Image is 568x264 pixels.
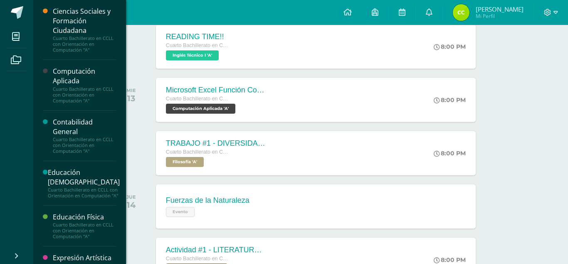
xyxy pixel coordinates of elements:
[53,86,116,104] div: Cuarto Bachillerato en CCLL con Orientación en Computación "A"
[53,253,116,263] div: Expresión Artística
[166,32,228,41] div: READING TIME!!
[53,117,116,137] div: Contabilidad General
[166,196,249,205] div: Fuerzas de la Naturaleza
[166,256,228,262] span: Cuarto Bachillerato en CCLL con Orientación en Computación
[48,187,120,199] div: Cuarto Bachillerato en CCLL con Orientación en Computación "A"
[166,96,228,102] span: Cuarto Bachillerato en CCLL con Orientación en Computación
[53,67,116,86] div: Computación Aplicada
[53,67,116,103] a: Computación AplicadaCuarto Bachillerato en CCLL con Orientación en Computación "A"
[48,168,120,199] a: Educación [DEMOGRAPHIC_DATA]Cuarto Bachillerato en CCLL con Orientación en Computación "A"
[53,137,116,154] div: Cuarto Bachillerato en CCLL con Orientación en Computación "A"
[434,43,466,50] div: 8:00 PM
[166,104,235,114] span: Computación Aplicada 'A'
[166,207,195,217] span: Evento
[453,4,469,21] img: 72e6737e3b6229c48af0c29fd7a6a595.png
[53,117,116,154] a: Contabilidad GeneralCuarto Bachillerato en CCLL con Orientación en Computación "A"
[53,7,116,53] a: Ciencias Sociales y Formación CiudadanaCuarto Bachillerato en CCLL con Orientación en Computación...
[166,50,219,60] span: Inglés Técnico I 'A'
[126,93,136,103] div: 13
[126,200,136,210] div: 14
[434,96,466,104] div: 8:00 PM
[166,86,266,95] div: Microsoft Excel Función Contar
[126,194,136,200] div: JUE
[166,149,228,155] span: Cuarto Bachillerato en CCLL con Orientación en Computación
[166,246,266,254] div: Actividad #1 - LITERATURA DEL NEOCLASICISMO
[476,12,524,20] span: Mi Perfil
[166,139,266,148] div: TRABAJO #1 - DIVERSIDAD CULTURAL
[166,42,228,48] span: Cuarto Bachillerato en CCLL con Orientación en Computación
[53,222,116,239] div: Cuarto Bachillerato en CCLL con Orientación en Computación "A"
[476,5,524,13] span: [PERSON_NAME]
[126,87,136,93] div: MIE
[53,212,116,239] a: Educación FísicaCuarto Bachillerato en CCLL con Orientación en Computación "A"
[53,212,116,222] div: Educación Física
[48,168,120,187] div: Educación [DEMOGRAPHIC_DATA]
[434,149,466,157] div: 8:00 PM
[53,35,116,53] div: Cuarto Bachillerato en CCLL con Orientación en Computación "A"
[434,256,466,264] div: 8:00 PM
[166,157,204,167] span: Filosofía 'A'
[53,7,116,35] div: Ciencias Sociales y Formación Ciudadana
